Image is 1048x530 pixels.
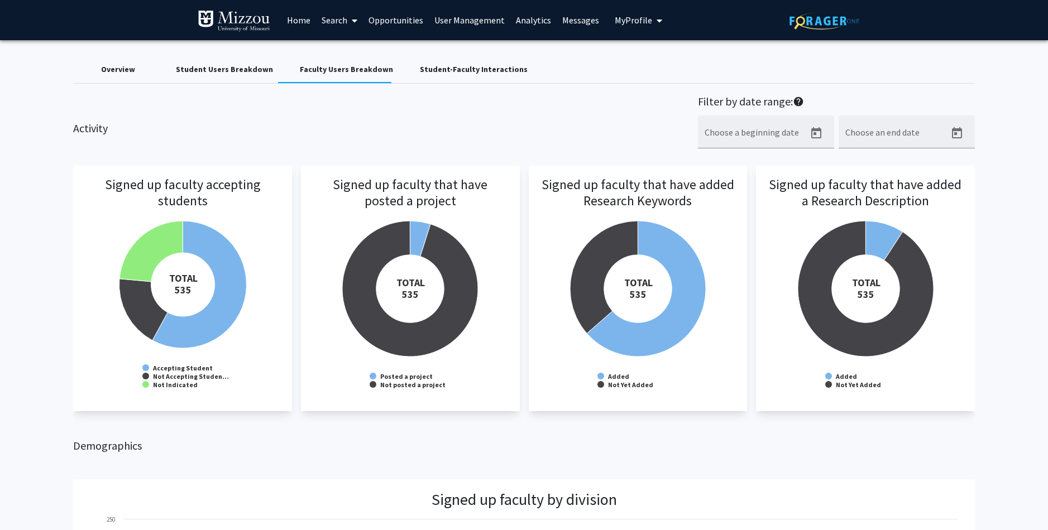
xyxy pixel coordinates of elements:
[793,95,804,108] mat-icon: help
[429,1,510,40] a: User Management
[608,380,653,389] text: Not Yet Added
[363,1,429,40] a: Opportunities
[316,1,363,40] a: Search
[420,64,528,75] div: Student-Faculty Interactions
[540,177,736,239] h3: Signed up faculty that have added Research Keywords
[851,276,880,301] tspan: TOTAL 535
[510,1,557,40] a: Analytics
[198,10,270,32] img: University of Missouri Logo
[169,272,198,296] tspan: TOTAL 535
[557,1,605,40] a: Messages
[380,372,433,380] text: Posted a project
[73,439,974,452] h2: Demographics
[835,372,857,380] text: Added
[73,95,108,135] h2: Activity
[312,177,509,239] h3: Signed up faculty that have posted a project
[624,276,653,301] tspan: TOTAL 535
[836,380,881,389] text: Not Yet Added
[101,64,135,75] div: Overview
[615,15,652,26] span: My Profile
[84,177,281,239] h3: Signed up faculty accepting students
[8,480,47,522] iframe: Chat
[789,12,859,30] img: ForagerOne Logo
[805,122,827,144] button: Open calendar
[281,1,316,40] a: Home
[380,380,446,389] text: Not posted a project
[396,276,425,301] tspan: TOTAL 535
[946,122,968,144] button: Open calendar
[107,515,115,523] text: 250
[767,177,964,239] h3: Signed up faculty that have added a Research Description
[432,490,617,509] h3: Signed up faculty by division
[153,380,198,389] text: Not Indicated
[698,95,975,111] h2: Filter by date range:
[176,64,273,75] div: Student Users Breakdown
[300,64,393,75] div: Faculty Users Breakdown
[607,372,629,380] text: Added
[152,364,213,372] text: Accepting Student
[153,372,229,380] text: Not Accepting Studen…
